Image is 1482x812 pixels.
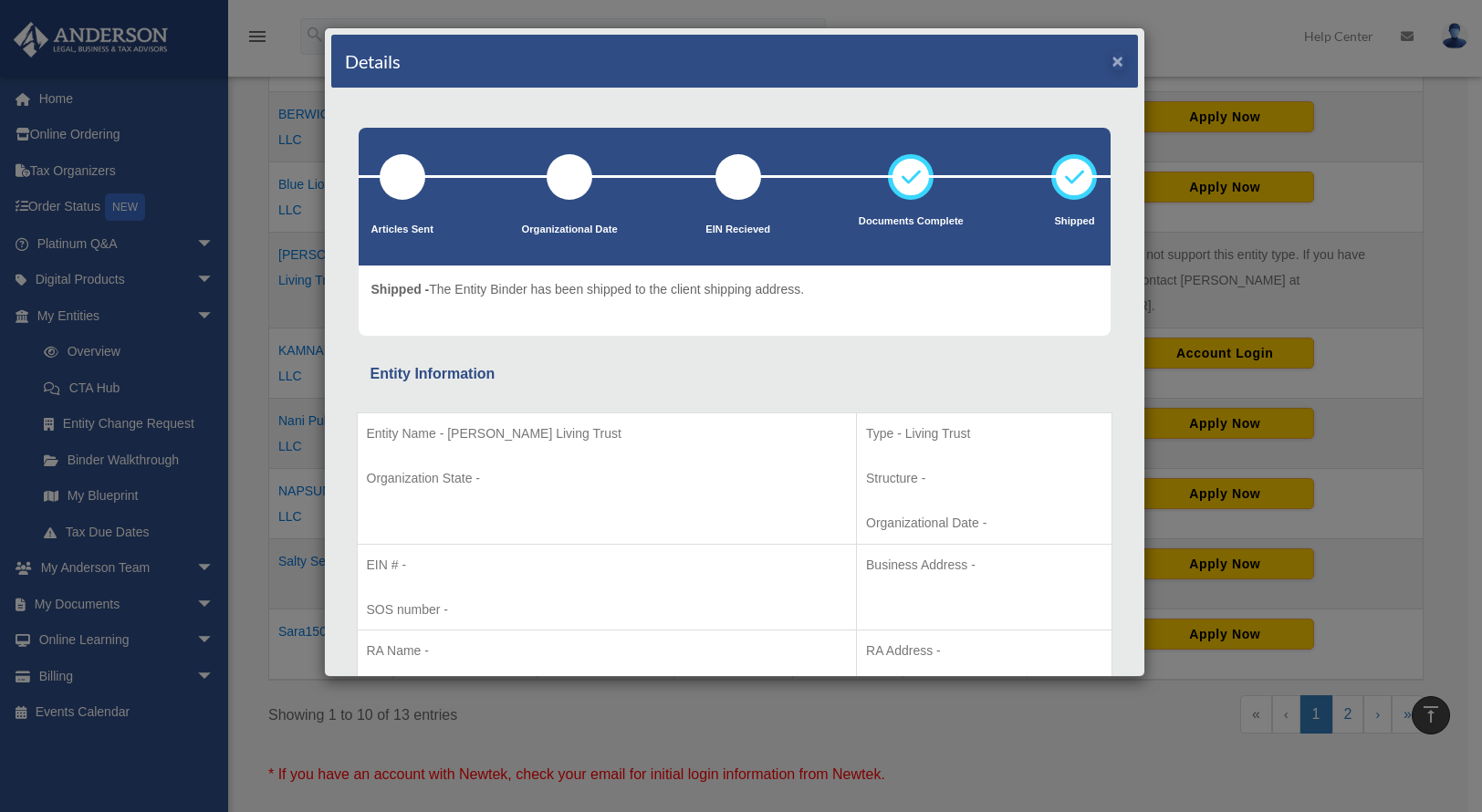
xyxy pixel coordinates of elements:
[371,282,430,297] span: Shipped -
[866,554,1101,577] p: Business Address -
[866,512,1101,535] p: Organizational Date -
[866,422,1101,445] p: Type - Living Trust
[367,554,848,577] p: EIN # -
[705,221,770,239] p: EIN Recieved
[345,48,401,74] h4: Details
[367,422,848,445] p: Entity Name - [PERSON_NAME] Living Trust
[522,221,618,239] p: Organizational Date
[370,361,1099,387] div: Entity Information
[1051,213,1097,231] p: Shipped
[859,213,964,231] p: Documents Complete
[866,467,1101,490] p: Structure -
[371,221,433,239] p: Articles Sent
[866,640,1101,662] p: RA Address -
[367,599,848,621] p: SOS number -
[367,467,848,490] p: Organization State -
[367,640,848,662] p: RA Name -
[1112,51,1124,70] button: ×
[371,278,805,301] p: The Entity Binder has been shipped to the client shipping address.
